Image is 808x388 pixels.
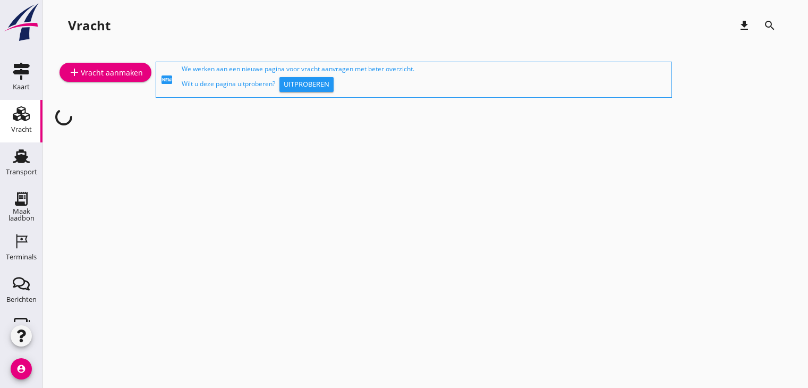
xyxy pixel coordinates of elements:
div: Vracht aanmaken [68,66,143,79]
i: account_circle [11,358,32,379]
i: download [738,19,751,32]
a: Vracht aanmaken [59,63,151,82]
i: search [763,19,776,32]
div: Berichten [6,296,37,303]
div: We werken aan een nieuwe pagina voor vracht aanvragen met beter overzicht. Wilt u deze pagina uit... [182,64,667,95]
div: Vracht [11,126,32,133]
div: Uitproberen [284,79,329,90]
div: Transport [6,168,37,175]
div: Terminals [6,254,37,260]
i: add [68,66,81,79]
div: Kaart [13,83,30,90]
img: logo-small.a267ee39.svg [2,3,40,42]
div: Vracht [68,17,110,34]
i: fiber_new [160,73,173,86]
button: Uitproberen [279,77,334,92]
